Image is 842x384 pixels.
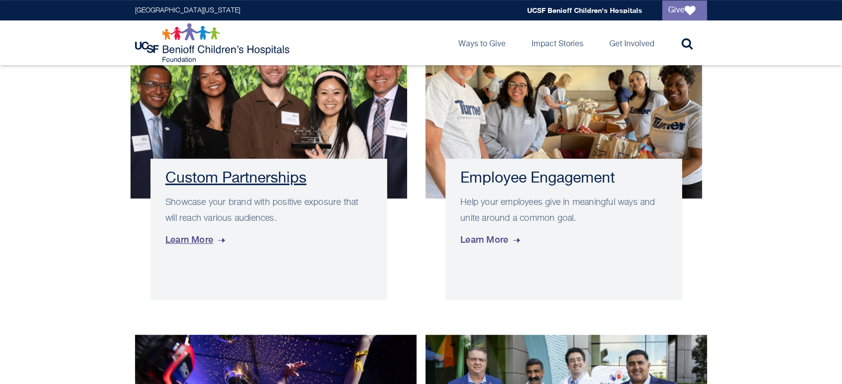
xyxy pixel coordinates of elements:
[425,40,702,300] a: Employee Engagement Help your employees give in meaningful ways and unite around a common goal. L...
[524,20,591,65] a: Impact Stories
[460,194,667,226] p: Help your employees give in meaningful ways and unite around a common goal.
[165,170,372,188] h3: Custom Partnerships
[601,20,662,65] a: Get Involved
[460,170,667,188] h3: Employee Engagement
[131,40,407,300] a: Custom Partnerships Showcase your brand with positive exposure that will reach various audiences....
[662,0,707,20] a: Give
[450,20,514,65] a: Ways to Give
[527,6,642,14] a: UCSF Benioff Children's Hospitals
[165,194,372,226] p: Showcase your brand with positive exposure that will reach various audiences.
[135,23,292,63] img: Logo for UCSF Benioff Children's Hospitals Foundation
[135,7,240,14] a: [GEOGRAPHIC_DATA][US_STATE]
[460,226,522,253] span: Learn More
[165,226,227,253] span: Learn More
